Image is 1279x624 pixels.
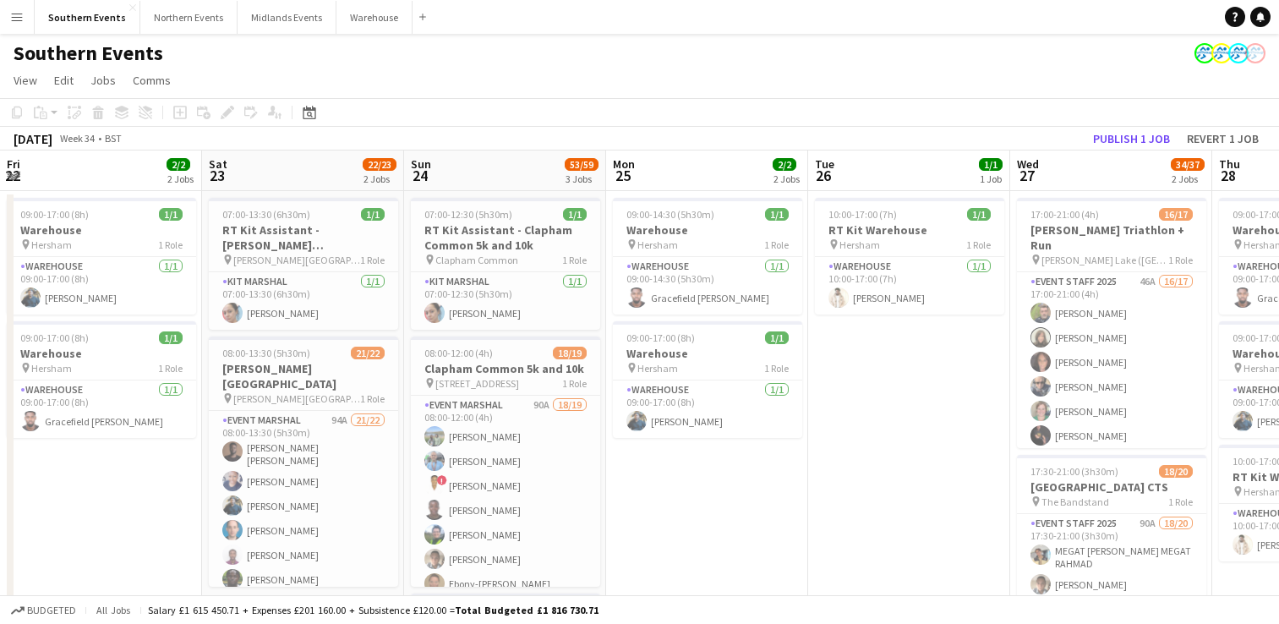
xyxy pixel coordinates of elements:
app-job-card: 07:00-12:30 (5h30m)1/1RT Kit Assistant - Clapham Common 5k and 10k Clapham Common1 RoleKit Marsha... [411,198,600,330]
span: 08:00-12:00 (4h) [424,347,493,359]
span: 1/1 [159,208,183,221]
span: 08:00-13:30 (5h30m) [222,347,310,359]
div: 09:00-14:30 (5h30m)1/1Warehouse Hersham1 RoleWarehouse1/109:00-14:30 (5h30m)Gracefield [PERSON_NAME] [613,198,802,315]
span: 1 Role [764,238,789,251]
span: 09:00-14:30 (5h30m) [626,208,714,221]
span: Hersham [31,238,72,251]
span: 1 Role [1168,495,1193,508]
span: Total Budgeted £1 816 730.71 [455,604,599,616]
span: 09:00-17:00 (8h) [20,331,89,344]
a: View [7,69,44,91]
span: 1/1 [765,208,789,221]
span: 07:00-13:30 (6h30m) [222,208,310,221]
span: 1/1 [159,331,183,344]
span: 09:00-17:00 (8h) [626,331,695,344]
span: 23 [206,166,227,185]
span: Wed [1017,156,1039,172]
button: Budgeted [8,601,79,620]
span: All jobs [93,604,134,616]
app-card-role: Warehouse1/110:00-17:00 (7h)[PERSON_NAME] [815,257,1004,315]
span: [PERSON_NAME][GEOGRAPHIC_DATA] [233,254,360,266]
span: 18/20 [1159,465,1193,478]
div: 2 Jobs [167,172,194,185]
h3: RT Kit Assistant - Clapham Common 5k and 10k [411,222,600,253]
span: 53/59 [565,158,599,171]
div: BST [105,132,122,145]
app-job-card: 10:00-17:00 (7h)1/1RT Kit Warehouse Hersham1 RoleWarehouse1/110:00-17:00 (7h)[PERSON_NAME] [815,198,1004,315]
span: 34/37 [1171,158,1205,171]
button: Publish 1 job [1086,128,1177,150]
span: Edit [54,73,74,88]
span: 22/23 [363,158,396,171]
span: Sun [411,156,431,172]
span: 1/1 [979,158,1003,171]
span: View [14,73,37,88]
h3: Clapham Common 5k and 10k [411,361,600,376]
span: 1 Role [360,254,385,266]
app-user-avatar: RunThrough Events [1228,43,1249,63]
button: Warehouse [336,1,413,34]
span: [PERSON_NAME][GEOGRAPHIC_DATA] [233,392,360,405]
span: 17:30-21:00 (3h30m) [1030,465,1118,478]
span: 27 [1014,166,1039,185]
span: 1 Role [158,238,183,251]
span: Week 34 [56,132,98,145]
span: Fri [7,156,20,172]
h3: Warehouse [613,222,802,238]
span: Sat [209,156,227,172]
span: 1 Role [966,238,991,251]
span: 1 Role [360,392,385,405]
span: 07:00-12:30 (5h30m) [424,208,512,221]
button: Revert 1 job [1180,128,1265,150]
span: 22 [4,166,20,185]
app-job-card: 07:00-13:30 (6h30m)1/1RT Kit Assistant - [PERSON_NAME][GEOGRAPHIC_DATA] [GEOGRAPHIC_DATA] [PERSON... [209,198,398,330]
app-card-role: Warehouse1/109:00-17:00 (8h)[PERSON_NAME] [613,380,802,438]
app-user-avatar: RunThrough Events [1194,43,1215,63]
span: [PERSON_NAME] Lake ([GEOGRAPHIC_DATA]) [1041,254,1168,266]
app-job-card: 09:00-17:00 (8h)1/1Warehouse Hersham1 RoleWarehouse1/109:00-17:00 (8h)[PERSON_NAME] [613,321,802,438]
span: Thu [1219,156,1240,172]
span: 16/17 [1159,208,1193,221]
app-job-card: 09:00-17:00 (8h)1/1Warehouse Hersham1 RoleWarehouse1/109:00-17:00 (8h)Gracefield [PERSON_NAME] [7,321,196,438]
a: Jobs [84,69,123,91]
app-user-avatar: RunThrough Events [1211,43,1232,63]
span: 1 Role [1168,254,1193,266]
span: Jobs [90,73,116,88]
span: 18/19 [553,347,587,359]
h3: Warehouse [7,222,196,238]
span: 1/1 [563,208,587,221]
app-card-role: Warehouse1/109:00-17:00 (8h)Gracefield [PERSON_NAME] [7,380,196,438]
app-job-card: 09:00-17:00 (8h)1/1Warehouse Hersham1 RoleWarehouse1/109:00-17:00 (8h)[PERSON_NAME] [7,198,196,315]
app-job-card: 08:00-12:00 (4h)18/19Clapham Common 5k and 10k [STREET_ADDRESS]1 RoleEvent Marshal90A18/1908:00-1... [411,337,600,587]
span: 1 Role [158,362,183,375]
span: Clapham Common [435,254,518,266]
span: 1 Role [562,254,587,266]
span: Hersham [839,238,880,251]
span: 26 [812,166,834,185]
div: [DATE] [14,130,52,147]
div: 17:00-21:00 (4h)16/17[PERSON_NAME] Triathlon + Run [PERSON_NAME] Lake ([GEOGRAPHIC_DATA])1 RoleEv... [1017,198,1206,448]
button: Northern Events [140,1,238,34]
span: 1/1 [967,208,991,221]
button: Southern Events [35,1,140,34]
h3: [GEOGRAPHIC_DATA] CTS [1017,479,1206,495]
span: 2/2 [773,158,796,171]
span: Budgeted [27,605,76,616]
h1: Southern Events [14,41,163,66]
span: 24 [408,166,431,185]
app-card-role: Warehouse1/109:00-17:00 (8h)[PERSON_NAME] [7,257,196,315]
span: 2/2 [167,158,190,171]
span: 17:00-21:00 (4h) [1030,208,1099,221]
span: 1/1 [765,331,789,344]
button: Midlands Events [238,1,336,34]
span: 1 Role [764,362,789,375]
app-user-avatar: RunThrough Events [1245,43,1265,63]
div: 3 Jobs [566,172,598,185]
a: Comms [126,69,178,91]
h3: RT Kit Warehouse [815,222,1004,238]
